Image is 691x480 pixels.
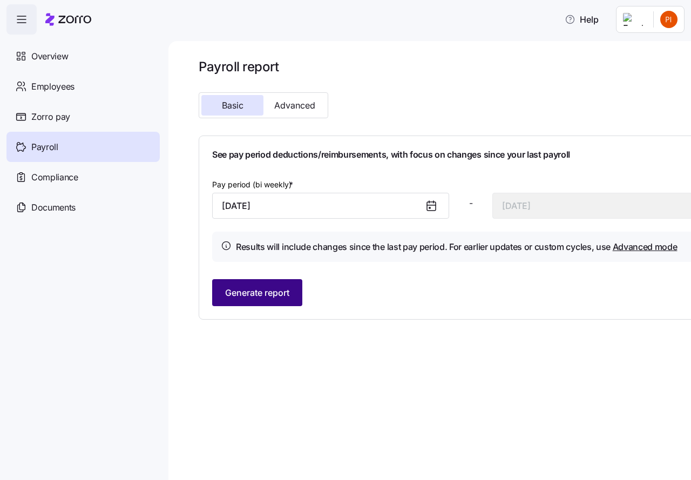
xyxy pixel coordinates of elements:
a: Compliance [6,162,160,192]
label: Pay period (bi weekly) [212,179,295,191]
span: - [469,197,473,210]
span: Basic [222,101,243,110]
button: Help [556,9,607,30]
span: Documents [31,201,76,214]
span: Advanced [274,101,315,110]
h4: Results will include changes since the last pay period. For earlier updates or custom cycles, use [236,240,678,254]
a: Payroll [6,132,160,162]
span: Help [565,13,599,26]
button: Generate report [212,279,302,306]
span: Zorro pay [31,110,70,124]
span: Payroll [31,140,58,154]
a: Documents [6,192,160,222]
a: Employees [6,71,160,102]
span: Generate report [225,286,289,299]
span: Overview [31,50,68,63]
img: Employer logo [623,13,645,26]
a: Overview [6,41,160,71]
a: Advanced mode [613,241,678,252]
span: Employees [31,80,74,93]
input: Start date [212,193,449,219]
a: Zorro pay [6,102,160,132]
span: Compliance [31,171,78,184]
img: 24d6825ccf4887a4818050cadfd93e6d [660,11,678,28]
